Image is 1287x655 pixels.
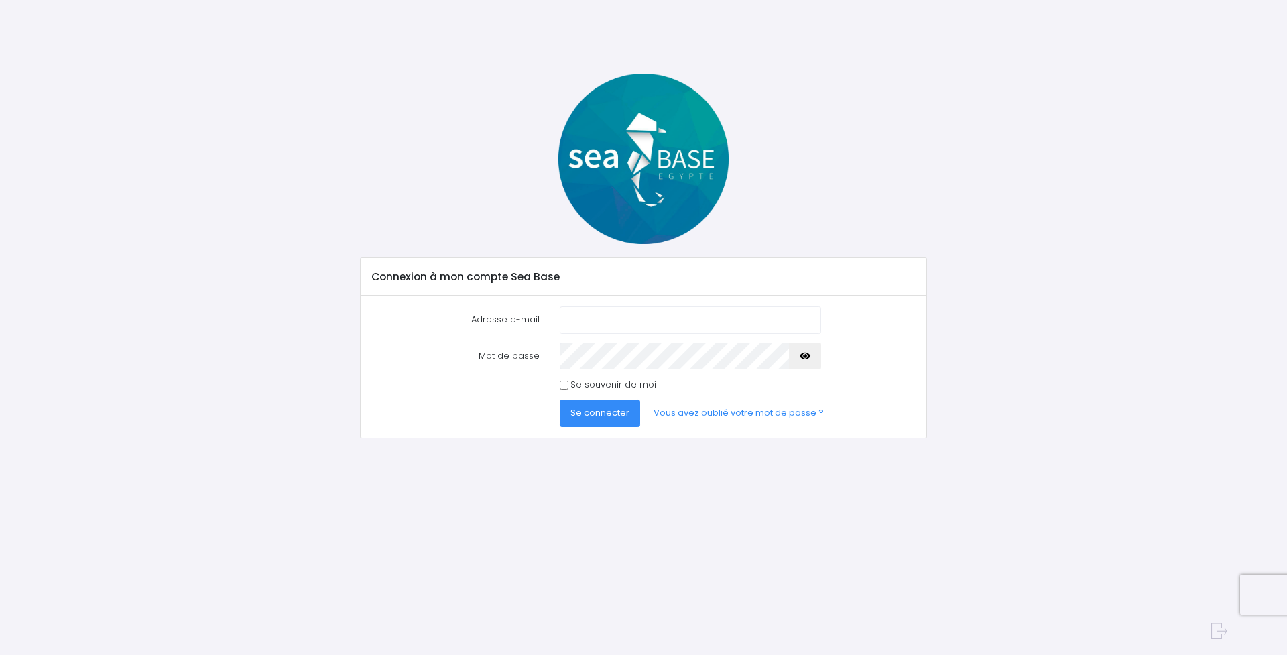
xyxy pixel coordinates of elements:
label: Adresse e-mail [362,306,550,333]
a: Vous avez oublié votre mot de passe ? [643,400,835,426]
label: Mot de passe [362,343,550,369]
span: Se connecter [570,406,629,419]
label: Se souvenir de moi [570,378,656,392]
div: Connexion à mon compte Sea Base [361,258,926,296]
button: Se connecter [560,400,640,426]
